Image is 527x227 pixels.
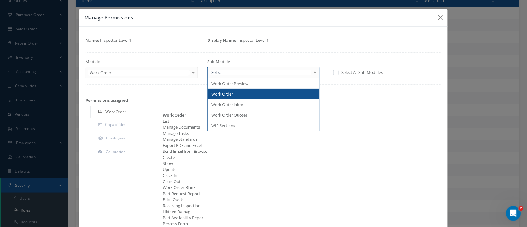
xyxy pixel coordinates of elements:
div: Update [158,167,435,173]
span: Work Order Preview [211,81,248,86]
div: Show [158,161,435,167]
span: Work Order Quotes [211,112,247,118]
span: Calibration [106,149,126,154]
span: 2 [519,206,524,211]
div: Create [158,155,435,161]
span: Work Order [106,109,127,114]
span: Work Order labor [211,102,243,107]
div: Manage Standards [158,136,435,143]
div: Clock In [158,173,435,179]
div: Print Quote [158,197,435,203]
div: Manage Tasks [158,131,435,137]
div: Part Request Report [158,191,435,197]
div: Process Form [158,221,435,227]
strong: Work Order [163,112,186,118]
span: Work Order [88,70,190,76]
strong: Permissions assigned [86,97,128,103]
span: Inspector Level 1 [237,37,268,43]
label: Select All Sub-Modules [340,70,383,75]
label: Sub-Module [207,59,230,65]
label: Module [86,59,100,65]
a: Employees [90,132,152,145]
h3: Manage Permissions [84,14,433,21]
div: Part Availability Report [158,215,435,221]
span: WIP Sections [211,123,235,128]
div: Receiving Inspection [158,203,435,209]
strong: Display Name: [207,37,236,43]
span: Work Order [211,91,233,97]
div: Export PDF and Excel [158,143,435,149]
div: Clock Out [158,179,435,185]
span: Employees [106,135,126,141]
input: Select [210,70,311,75]
div: Send Email from Browser [158,148,435,155]
strong: Name: [86,37,99,43]
span: Capabilities [105,122,127,127]
div: Hidden Damage [158,209,435,215]
a: Calibration [90,146,152,159]
div: Work Order Blank [158,185,435,191]
span: Inspector Level 1 [100,37,131,43]
a: Capabilities [90,119,152,132]
div: List [158,118,435,125]
a: Work Order [90,106,152,118]
div: Manage Documents [158,124,435,131]
iframe: Intercom live chat [506,206,521,221]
